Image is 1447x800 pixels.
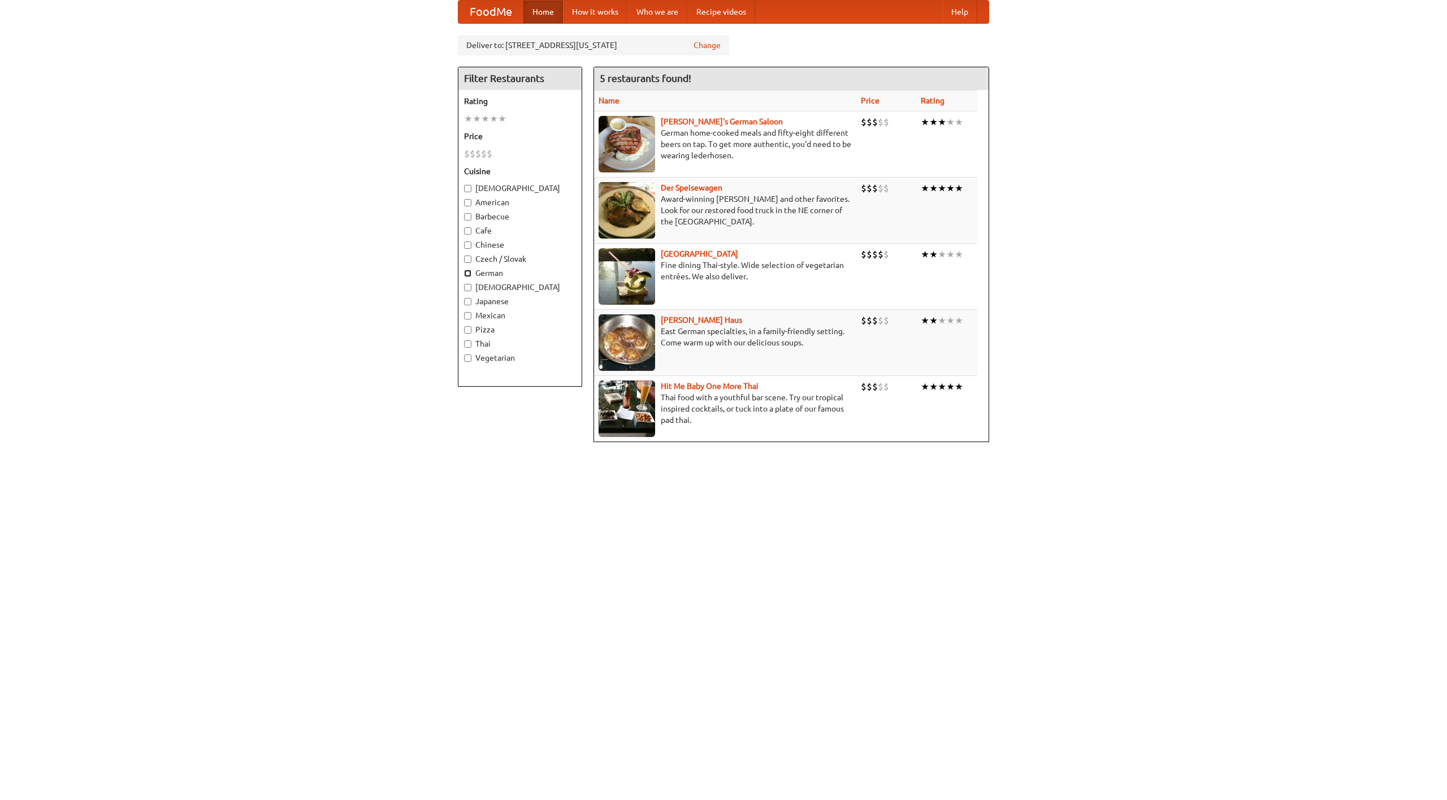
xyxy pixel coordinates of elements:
label: Mexican [464,310,576,321]
a: Help [942,1,977,23]
li: ★ [955,116,963,128]
a: [GEOGRAPHIC_DATA] [661,249,738,258]
li: $ [867,380,872,393]
li: ★ [946,116,955,128]
li: $ [878,248,883,261]
p: Award-winning [PERSON_NAME] and other favorites. Look for our restored food truck in the NE corne... [599,193,852,227]
li: $ [470,148,475,160]
h5: Rating [464,96,576,107]
input: Mexican [464,312,471,319]
li: $ [883,248,889,261]
input: Pizza [464,326,471,334]
input: Vegetarian [464,354,471,362]
img: satay.jpg [599,248,655,305]
label: Barbecue [464,211,576,222]
img: speisewagen.jpg [599,182,655,239]
li: ★ [938,314,946,327]
li: $ [861,248,867,261]
li: ★ [938,248,946,261]
li: ★ [921,380,929,393]
li: $ [475,148,481,160]
p: German home-cooked meals and fifty-eight different beers on tap. To get more authentic, you'd nee... [599,127,852,161]
h5: Cuisine [464,166,576,177]
input: Chinese [464,241,471,249]
input: American [464,199,471,206]
li: ★ [946,182,955,194]
img: kohlhaus.jpg [599,314,655,371]
h4: Filter Restaurants [458,67,582,90]
li: ★ [929,314,938,327]
li: ★ [929,248,938,261]
label: German [464,267,576,279]
ng-pluralize: 5 restaurants found! [600,73,691,84]
b: [PERSON_NAME]'s German Saloon [661,117,783,126]
li: ★ [921,314,929,327]
li: ★ [489,113,498,125]
li: $ [878,314,883,327]
li: ★ [929,380,938,393]
li: $ [878,380,883,393]
li: $ [872,314,878,327]
li: $ [861,182,867,194]
label: Japanese [464,296,576,307]
input: Japanese [464,298,471,305]
li: $ [872,116,878,128]
li: ★ [938,116,946,128]
label: Chinese [464,239,576,250]
p: Thai food with a youthful bar scene. Try our tropical inspired cocktails, or tuck into a plate of... [599,392,852,426]
label: Vegetarian [464,352,576,364]
input: Cafe [464,227,471,235]
b: Hit Me Baby One More Thai [661,382,759,391]
li: ★ [955,182,963,194]
li: ★ [938,380,946,393]
h5: Price [464,131,576,142]
label: Cafe [464,225,576,236]
label: [DEMOGRAPHIC_DATA] [464,183,576,194]
li: ★ [473,113,481,125]
label: Czech / Slovak [464,253,576,265]
li: $ [872,182,878,194]
a: [PERSON_NAME] Haus [661,315,742,325]
p: East German specialties, in a family-friendly setting. Come warm up with our delicious soups. [599,326,852,348]
li: ★ [921,116,929,128]
a: Recipe videos [687,1,755,23]
a: Der Speisewagen [661,183,722,192]
a: FoodMe [458,1,523,23]
li: $ [867,314,872,327]
a: How it works [563,1,627,23]
div: Deliver to: [STREET_ADDRESS][US_STATE] [458,35,729,55]
li: $ [861,116,867,128]
li: $ [867,182,872,194]
label: Thai [464,338,576,349]
li: ★ [464,113,473,125]
li: ★ [481,113,489,125]
li: $ [872,380,878,393]
a: Who we are [627,1,687,23]
li: ★ [955,248,963,261]
a: Price [861,96,880,105]
label: [DEMOGRAPHIC_DATA] [464,282,576,293]
li: ★ [946,380,955,393]
label: Pizza [464,324,576,335]
li: $ [878,182,883,194]
li: $ [867,248,872,261]
li: ★ [955,380,963,393]
li: ★ [946,314,955,327]
input: Thai [464,340,471,348]
a: Name [599,96,619,105]
a: Home [523,1,563,23]
li: ★ [929,116,938,128]
a: Change [694,40,721,51]
input: [DEMOGRAPHIC_DATA] [464,284,471,291]
li: $ [867,116,872,128]
li: $ [878,116,883,128]
li: $ [883,314,889,327]
li: ★ [946,248,955,261]
img: babythai.jpg [599,380,655,437]
li: ★ [921,248,929,261]
li: $ [464,148,470,160]
li: $ [861,314,867,327]
label: American [464,197,576,208]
